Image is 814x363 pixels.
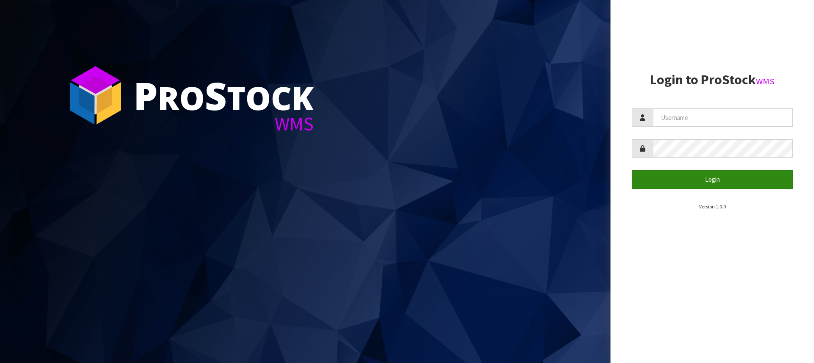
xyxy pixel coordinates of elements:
div: WMS [134,114,314,133]
div: ro tock [134,76,314,114]
button: Login [632,170,793,188]
h2: Login to ProStock [632,72,793,87]
span: P [134,69,158,121]
small: WMS [756,76,775,87]
img: ProStock Cube [64,64,127,127]
input: Username [653,108,793,127]
small: Version 1.0.0 [699,203,726,210]
span: S [205,69,227,121]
